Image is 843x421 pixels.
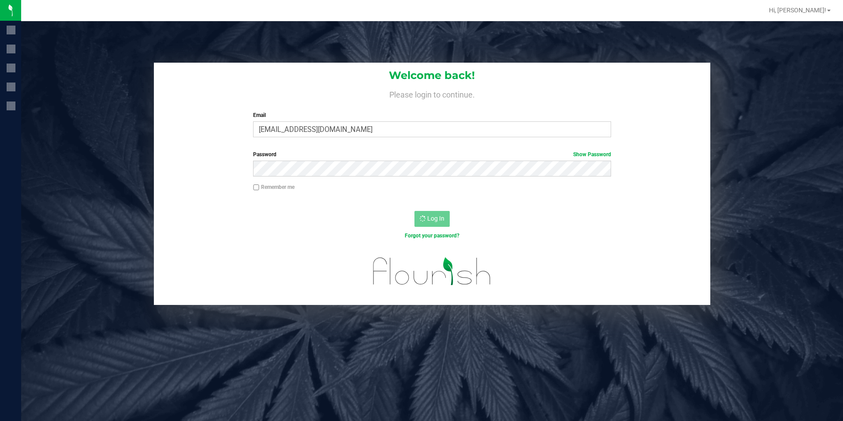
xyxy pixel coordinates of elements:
[154,70,711,81] h1: Welcome back!
[253,183,295,191] label: Remember me
[405,233,459,239] a: Forgot your password?
[253,111,611,119] label: Email
[362,249,502,294] img: flourish_logo.svg
[573,151,611,158] a: Show Password
[253,184,259,191] input: Remember me
[253,151,276,158] span: Password
[769,7,826,14] span: Hi, [PERSON_NAME]!
[427,215,444,222] span: Log In
[414,211,450,227] button: Log In
[154,88,711,99] h4: Please login to continue.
